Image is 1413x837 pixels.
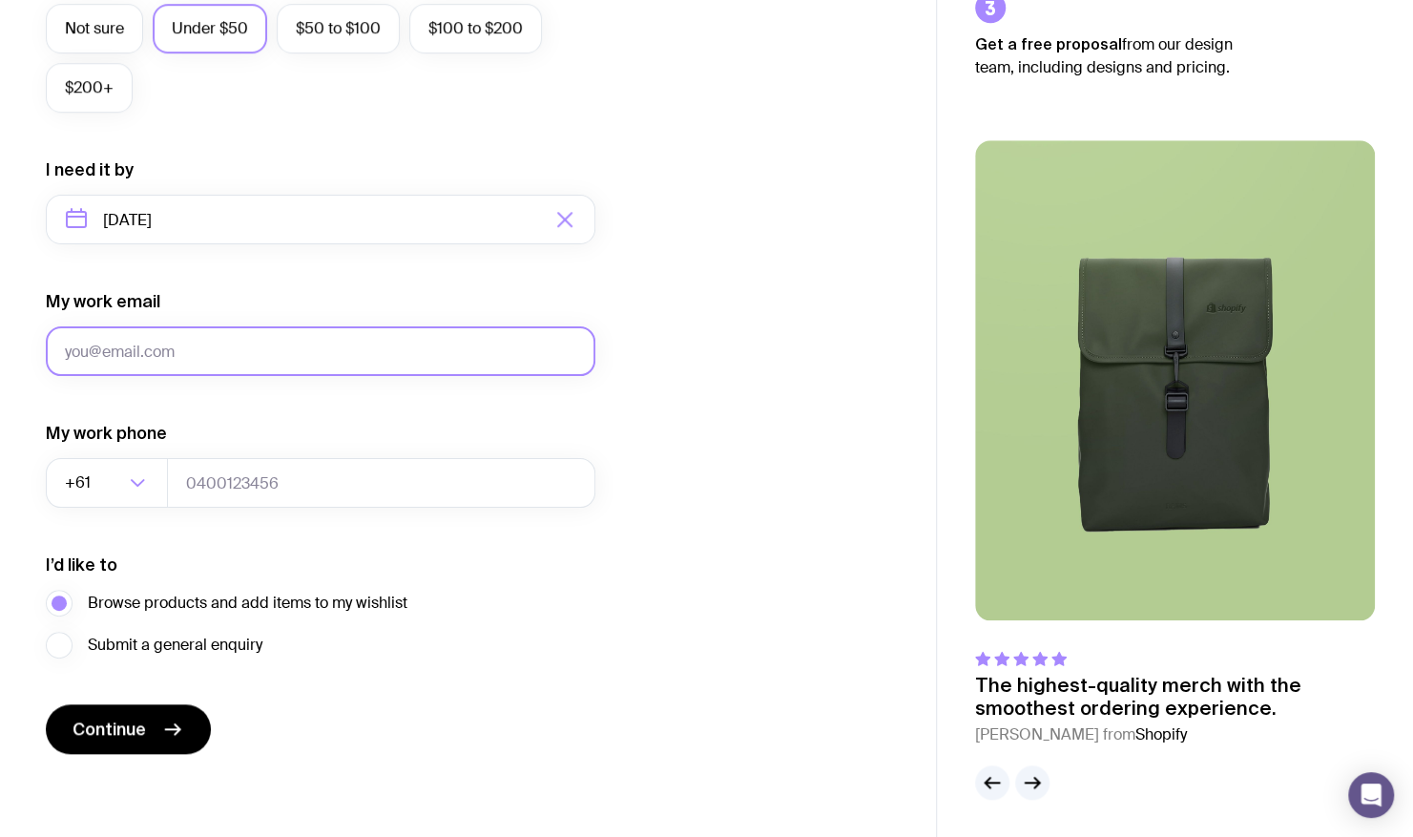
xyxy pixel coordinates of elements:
[1135,724,1187,744] span: Shopify
[975,674,1375,720] p: The highest-quality merch with the smoothest ordering experience.
[46,554,117,576] label: I’d like to
[167,458,595,508] input: 0400123456
[46,4,143,53] label: Not sure
[46,422,167,445] label: My work phone
[88,592,407,615] span: Browse products and add items to my wishlist
[94,458,124,508] input: Search for option
[975,32,1261,79] p: from our design team, including designs and pricing.
[409,4,542,53] label: $100 to $200
[46,704,211,754] button: Continue
[46,195,595,244] input: Select a target date
[46,158,134,181] label: I need it by
[46,458,168,508] div: Search for option
[73,718,146,741] span: Continue
[1348,772,1394,818] div: Open Intercom Messenger
[88,634,262,657] span: Submit a general enquiry
[46,326,595,376] input: you@email.com
[153,4,267,53] label: Under $50
[975,35,1122,52] strong: Get a free proposal
[277,4,400,53] label: $50 to $100
[975,723,1375,746] cite: [PERSON_NAME] from
[46,290,160,313] label: My work email
[65,458,94,508] span: +61
[46,63,133,113] label: $200+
